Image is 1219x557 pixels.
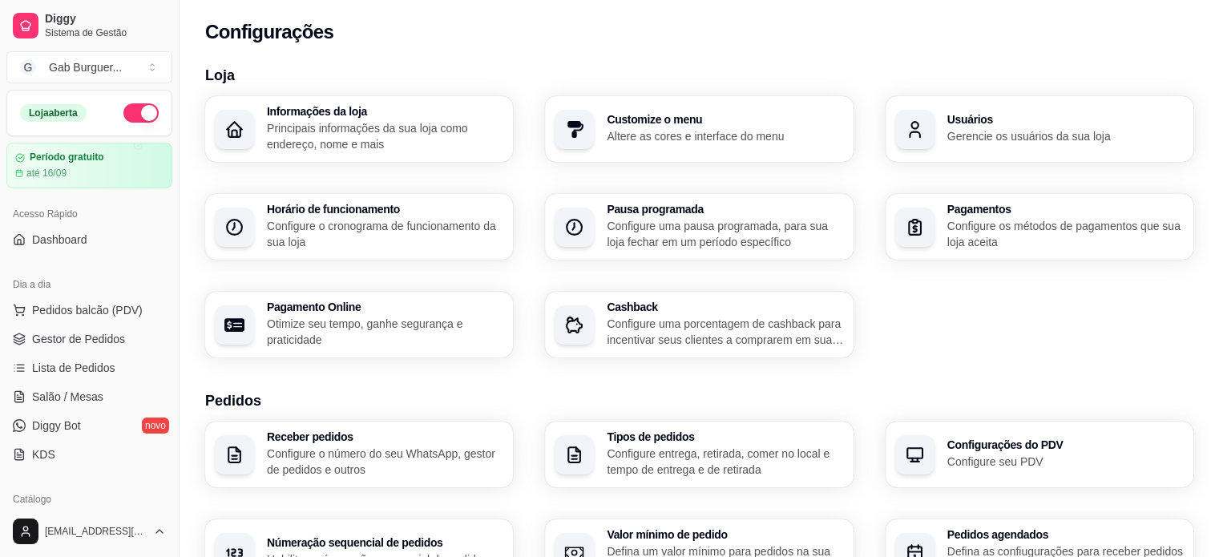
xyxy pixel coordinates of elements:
h3: Pausa programada [607,204,843,215]
h3: Cashback [607,301,843,313]
h3: Pedidos agendados [947,529,1184,540]
p: Configure o cronograma de funcionamento da sua loja [267,218,503,250]
span: KDS [32,446,55,462]
div: Acesso Rápido [6,201,172,227]
button: Receber pedidosConfigure o número do seu WhatsApp, gestor de pedidos e outros [205,422,513,487]
a: Diggy Botnovo [6,413,172,438]
a: Salão / Mesas [6,384,172,410]
button: Pausa programadaConfigure uma pausa programada, para sua loja fechar em um período específico [545,194,853,260]
h3: Tipos de pedidos [607,431,843,442]
h3: Informações da loja [267,106,503,117]
button: Tipos de pedidosConfigure entrega, retirada, comer no local e tempo de entrega e de retirada [545,422,853,487]
button: Select a team [6,51,172,83]
span: Sistema de Gestão [45,26,166,39]
button: Configurações do PDVConfigure seu PDV [886,422,1193,487]
p: Configure os métodos de pagamentos que sua loja aceita [947,218,1184,250]
article: Período gratuito [30,151,104,163]
a: Período gratuitoaté 16/09 [6,143,172,188]
h3: Pagamentos [947,204,1184,215]
div: Dia a dia [6,272,172,297]
a: Dashboard [6,227,172,252]
p: Configure seu PDV [947,454,1184,470]
div: Catálogo [6,486,172,512]
span: Diggy [45,12,166,26]
p: Principais informações da sua loja como endereço, nome e mais [267,120,503,152]
a: Lista de Pedidos [6,355,172,381]
h3: Pagamento Online [267,301,503,313]
p: Configure o número do seu WhatsApp, gestor de pedidos e outros [267,446,503,478]
p: Configure uma pausa programada, para sua loja fechar em um período específico [607,218,843,250]
article: até 16/09 [26,167,67,180]
button: Customize o menuAltere as cores e interface do menu [545,96,853,162]
p: Altere as cores e interface do menu [607,128,843,144]
h3: Customize o menu [607,114,843,125]
h3: Receber pedidos [267,431,503,442]
span: Diggy Bot [32,418,81,434]
h3: Pedidos [205,389,1193,412]
button: Horário de funcionamentoConfigure o cronograma de funcionamento da sua loja [205,194,513,260]
span: Lista de Pedidos [32,360,115,376]
span: Salão / Mesas [32,389,103,405]
button: PagamentosConfigure os métodos de pagamentos que sua loja aceita [886,194,1193,260]
div: Loja aberta [20,104,87,122]
p: Otimize seu tempo, ganhe segurança e praticidade [267,316,503,348]
h3: Horário de funcionamento [267,204,503,215]
button: Informações da lojaPrincipais informações da sua loja como endereço, nome e mais [205,96,513,162]
button: [EMAIL_ADDRESS][DOMAIN_NAME] [6,512,172,551]
span: [EMAIL_ADDRESS][DOMAIN_NAME] [45,525,147,538]
div: Gab Burguer ... [49,59,122,75]
p: Configure uma porcentagem de cashback para incentivar seus clientes a comprarem em sua loja [607,316,843,348]
h3: Usuários [947,114,1184,125]
p: Configure entrega, retirada, comer no local e tempo de entrega e de retirada [607,446,843,478]
p: Gerencie os usuários da sua loja [947,128,1184,144]
span: G [20,59,36,75]
a: Gestor de Pedidos [6,326,172,352]
h3: Loja [205,64,1193,87]
a: KDS [6,442,172,467]
button: Alterar Status [123,103,159,123]
span: Pedidos balcão (PDV) [32,302,143,318]
button: Pagamento OnlineOtimize seu tempo, ganhe segurança e praticidade [205,292,513,357]
a: DiggySistema de Gestão [6,6,172,45]
h3: Númeração sequencial de pedidos [267,537,503,548]
span: Gestor de Pedidos [32,331,125,347]
span: Dashboard [32,232,87,248]
h2: Configurações [205,19,333,45]
h3: Configurações do PDV [947,439,1184,450]
button: UsuáriosGerencie os usuários da sua loja [886,96,1193,162]
button: CashbackConfigure uma porcentagem de cashback para incentivar seus clientes a comprarem em sua loja [545,292,853,357]
h3: Valor mínimo de pedido [607,529,843,540]
button: Pedidos balcão (PDV) [6,297,172,323]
